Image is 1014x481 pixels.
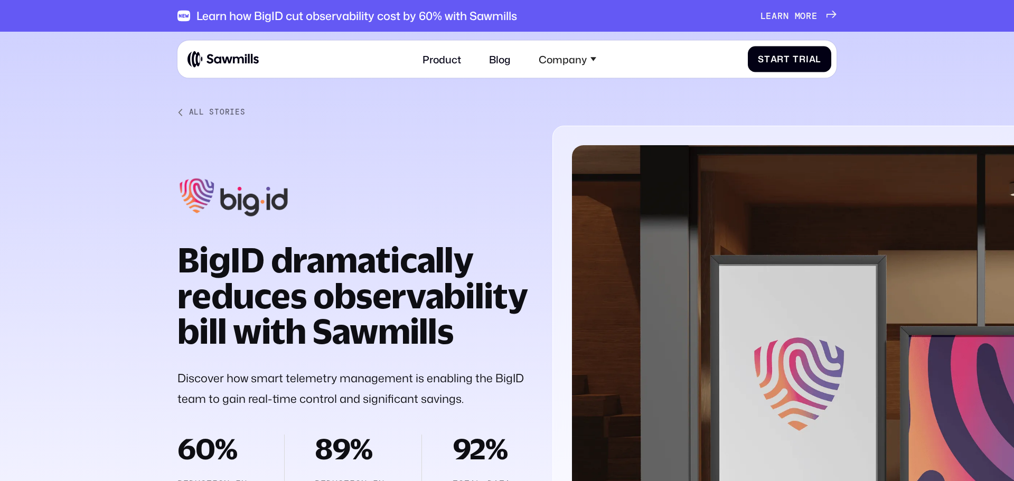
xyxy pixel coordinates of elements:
[809,54,816,64] span: a
[482,45,519,73] a: Blog
[800,11,806,21] span: o
[177,108,529,117] a: All Stories
[315,435,391,463] h2: 89%
[771,54,777,64] span: a
[177,435,253,463] h2: 60%
[772,11,777,21] span: a
[806,11,812,21] span: r
[783,11,789,21] span: n
[766,11,772,21] span: e
[793,54,799,64] span: T
[196,9,517,23] div: Learn how BigID cut observability cost by 60% with Sawmills
[531,45,604,73] div: Company
[415,45,469,73] a: Product
[777,11,783,21] span: r
[539,53,587,65] div: Company
[812,11,818,21] span: e
[806,54,809,64] span: i
[799,54,806,64] span: r
[748,46,832,72] a: StartTrial
[189,108,246,117] div: All Stories
[760,11,837,21] a: Learnmore
[177,239,528,351] strong: BigID dramatically reduces observability bill with Sawmills
[758,54,764,64] span: S
[795,11,801,21] span: m
[777,54,784,64] span: r
[784,54,790,64] span: t
[177,368,529,409] p: Discover how smart telemetry management is enabling the BigID team to gain real-time control and ...
[764,54,771,64] span: t
[760,11,766,21] span: L
[453,435,529,463] h2: 92%
[815,54,821,64] span: l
